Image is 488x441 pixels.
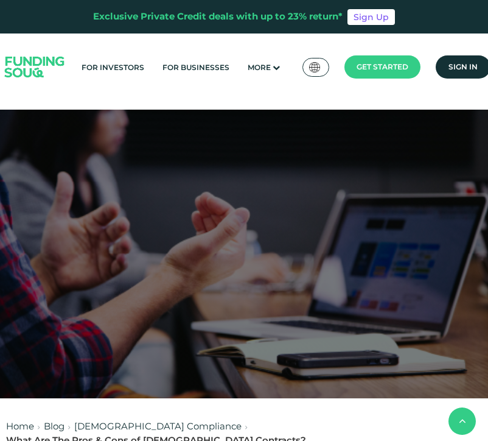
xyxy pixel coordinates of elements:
a: Sign Up [347,9,395,25]
button: back [448,407,476,435]
a: Home [6,420,34,432]
span: More [248,63,271,72]
span: Get started [357,62,408,71]
div: Exclusive Private Credit deals with up to 23% return* [93,10,343,24]
a: Blog [44,420,64,432]
img: SA Flag [309,62,320,72]
a: For Investors [78,57,147,77]
a: For Businesses [159,57,232,77]
a: [DEMOGRAPHIC_DATA] Compliance [74,420,242,432]
span: Sign in [448,62,478,71]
